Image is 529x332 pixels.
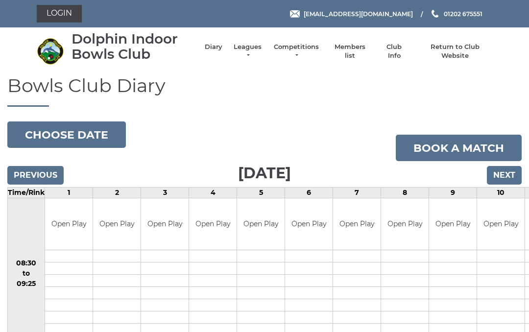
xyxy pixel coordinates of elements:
td: 7 [333,188,381,198]
td: 4 [189,188,237,198]
td: 10 [477,188,525,198]
a: Book a match [396,135,522,161]
td: 5 [237,188,285,198]
a: Leagues [232,43,263,60]
span: 01202 675551 [444,10,482,17]
div: Dolphin Indoor Bowls Club [72,31,195,62]
td: 2 [93,188,141,198]
button: Choose date [7,121,126,148]
td: Time/Rink [8,188,45,198]
td: 9 [429,188,477,198]
td: 8 [381,188,429,198]
a: Return to Club Website [418,43,492,60]
a: Diary [205,43,222,51]
input: Next [487,166,522,185]
td: Open Play [237,198,285,250]
a: Club Info [380,43,409,60]
img: Dolphin Indoor Bowls Club [37,38,64,65]
td: Open Play [477,198,525,250]
td: Open Play [141,198,189,250]
img: Phone us [432,10,438,18]
td: Open Play [93,198,141,250]
td: Open Play [429,198,477,250]
td: 6 [285,188,333,198]
a: Login [37,5,82,23]
a: Phone us 01202 675551 [430,9,482,19]
td: Open Play [333,198,381,250]
input: Previous [7,166,64,185]
span: [EMAIL_ADDRESS][DOMAIN_NAME] [304,10,413,17]
img: Email [290,10,300,18]
h1: Bowls Club Diary [7,75,522,107]
a: Email [EMAIL_ADDRESS][DOMAIN_NAME] [290,9,413,19]
td: Open Play [189,198,237,250]
td: Open Play [381,198,429,250]
td: Open Play [285,198,333,250]
td: Open Play [45,198,93,250]
td: 3 [141,188,189,198]
a: Members list [329,43,370,60]
a: Competitions [273,43,320,60]
td: 1 [45,188,93,198]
